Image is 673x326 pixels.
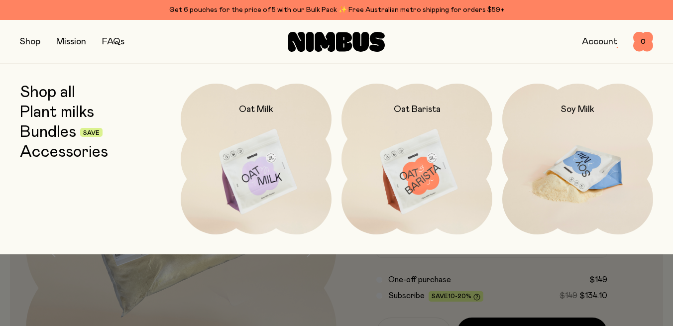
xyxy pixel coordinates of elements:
a: Mission [56,37,86,46]
a: FAQs [102,37,124,46]
a: Oat Milk [181,84,332,234]
a: Accessories [20,143,108,161]
h2: Oat Barista [394,104,441,115]
a: Account [582,37,617,46]
a: Soy Milk [502,84,653,234]
a: Bundles [20,123,76,141]
div: Get 6 pouches for the price of 5 with our Bulk Pack ✨ Free Australian metro shipping for orders $59+ [20,4,653,16]
a: Shop all [20,84,75,102]
h2: Soy Milk [561,104,594,115]
span: Save [83,130,100,136]
a: Plant milks [20,104,94,121]
button: 0 [633,32,653,52]
a: Oat Barista [341,84,492,234]
h2: Oat Milk [239,104,273,115]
